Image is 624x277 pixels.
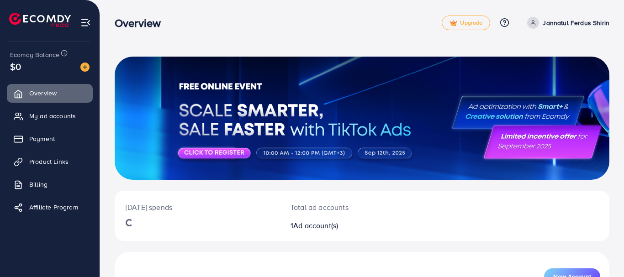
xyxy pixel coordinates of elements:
img: logo [9,13,71,27]
img: tick [449,20,457,26]
a: My ad accounts [7,107,93,125]
span: Affiliate Program [29,203,78,212]
span: My ad accounts [29,111,76,120]
h3: Overview [115,16,168,30]
a: tickUpgrade [442,16,490,30]
h2: 1 [291,221,392,230]
p: [DATE] spends [126,202,269,213]
a: Payment [7,130,93,148]
a: Product Links [7,152,93,171]
p: Total ad accounts [291,202,392,213]
a: Overview [7,84,93,102]
span: Billing [29,180,48,189]
span: Product Links [29,157,69,166]
span: $0 [10,60,21,73]
span: Payment [29,134,55,143]
a: Affiliate Program [7,198,93,216]
a: Billing [7,175,93,193]
span: Overview [29,89,57,98]
a: Jannatul Ferdus Shirin [524,17,609,29]
span: Ad account(s) [293,220,338,230]
p: Jannatul Ferdus Shirin [543,17,609,28]
img: menu [80,17,91,28]
span: Ecomdy Balance [10,50,59,59]
img: image [80,63,90,72]
span: Upgrade [449,20,482,26]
